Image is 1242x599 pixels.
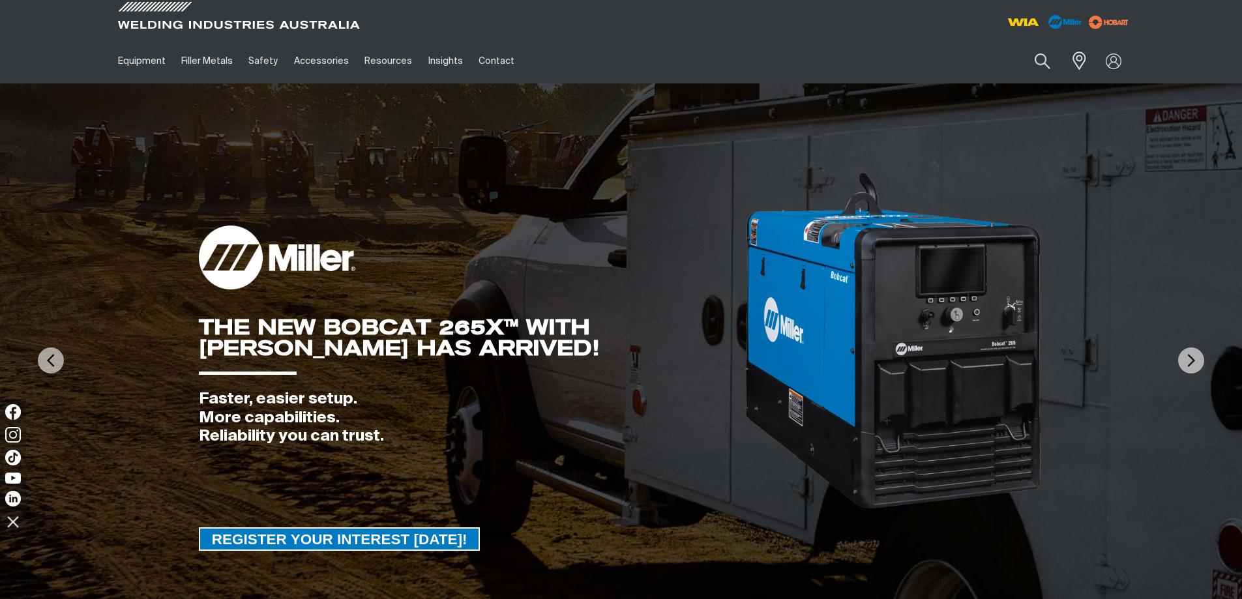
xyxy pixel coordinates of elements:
img: Facebook [5,404,21,420]
a: REGISTER YOUR INTEREST TODAY! [199,527,481,551]
a: Accessories [286,38,357,83]
div: Faster, easier setup. More capabilities. Reliability you can trust. [199,390,743,446]
a: Filler Metals [173,38,241,83]
img: YouTube [5,473,21,484]
nav: Main [110,38,877,83]
a: Contact [471,38,522,83]
img: PrevArrow [38,347,64,373]
button: Search products [1020,46,1065,76]
a: Safety [241,38,286,83]
a: Insights [420,38,470,83]
span: REGISTER YOUR INTEREST [DATE]! [200,527,479,551]
img: LinkedIn [5,491,21,506]
img: NextArrow [1178,347,1204,373]
img: TikTok [5,450,21,465]
img: hide socials [2,510,24,533]
input: Product name or item number... [1003,46,1064,76]
img: miller [1085,12,1132,32]
a: Resources [357,38,420,83]
div: THE NEW BOBCAT 265X™ WITH [PERSON_NAME] HAS ARRIVED! [199,317,743,358]
a: Equipment [110,38,173,83]
img: Instagram [5,427,21,443]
